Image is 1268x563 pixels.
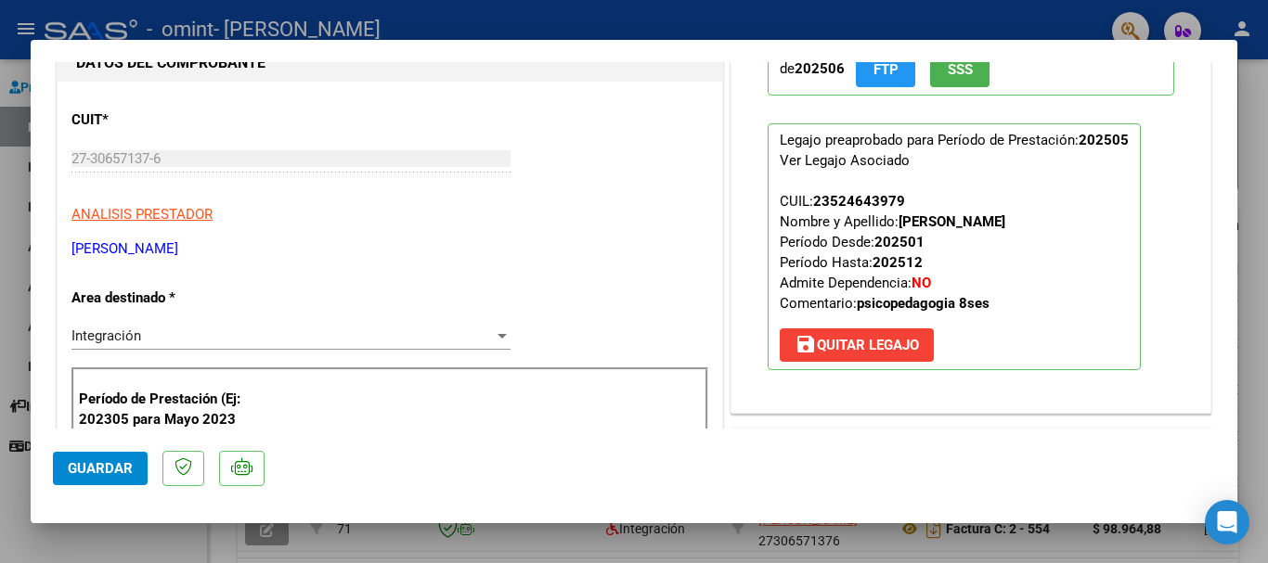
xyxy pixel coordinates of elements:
span: Quitar Legajo [795,337,919,353]
button: Guardar [53,452,148,485]
span: ANALISIS PRESTADOR [71,206,213,223]
p: Area destinado * [71,288,263,309]
span: Integración [71,327,141,344]
div: Open Intercom Messenger [1205,500,1249,544]
strong: NO [912,275,931,291]
mat-icon: save [795,333,817,355]
strong: 202512 [873,254,923,271]
button: SSS [930,52,990,86]
strong: [PERSON_NAME] [899,213,1005,230]
strong: DATOS DEL COMPROBANTE [76,54,265,71]
button: Quitar Legajo [780,328,934,362]
div: 23524643979 [813,191,905,211]
span: FTP [873,62,899,79]
span: SSS [948,62,973,79]
strong: psicopedagogia 8ses [857,295,990,312]
p: Período de Prestación (Ej: 202305 para Mayo 2023 [79,389,265,430]
p: [PERSON_NAME] [71,238,708,260]
button: FTP [856,52,915,86]
span: Guardar [68,460,133,477]
p: Legajo preaprobado para Período de Prestación: [768,123,1141,370]
mat-expansion-panel-header: DOCUMENTACIÓN RESPALDATORIA [731,429,1210,466]
strong: 202501 [874,234,925,250]
div: Ver Legajo Asociado [780,150,910,171]
strong: 202505 [1079,132,1129,148]
p: CUIT [71,109,263,131]
span: CUIL: Nombre y Apellido: Período Desde: Período Hasta: Admite Dependencia: [780,193,1005,312]
span: Comentario: [780,295,990,312]
strong: 202506 [795,60,845,77]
